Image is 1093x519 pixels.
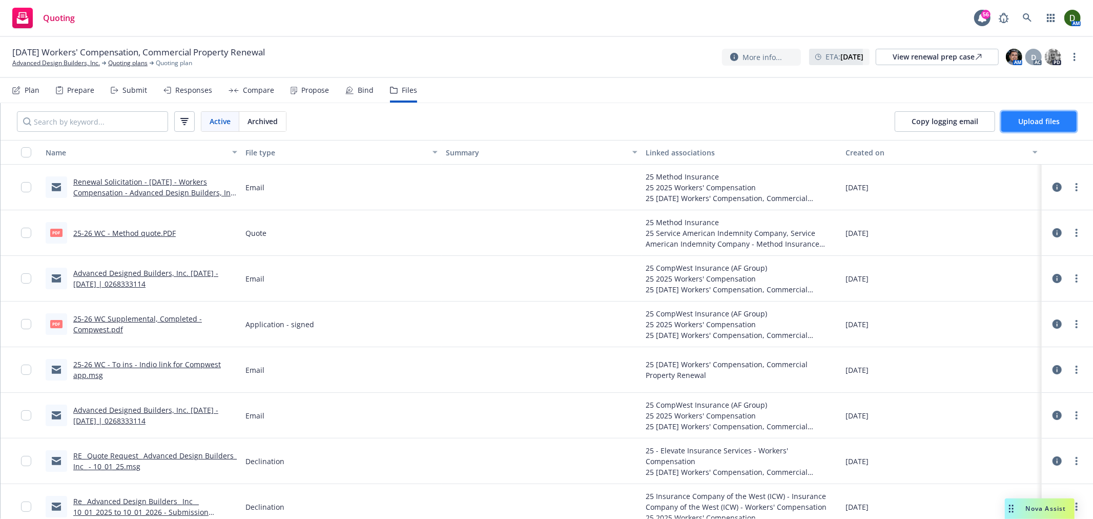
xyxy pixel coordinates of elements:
div: File type [245,147,426,158]
input: Toggle Row Selected [21,456,31,466]
input: Toggle Row Selected [21,182,31,192]
a: Advanced Design Builders, Inc. [12,58,100,68]
div: 25 2025 Workers' Compensation [646,273,837,284]
div: 25 [DATE] Workers' Compensation, Commercial Property Renewal [646,359,837,381]
input: Toggle Row Selected [21,365,31,375]
input: Toggle Row Selected [21,410,31,421]
div: 25 [DATE] Workers' Compensation, Commercial Property Renewal [646,330,837,341]
span: Declination [245,456,284,467]
span: [DATE] [846,228,869,238]
input: Toggle Row Selected [21,319,31,329]
a: more [1070,272,1083,285]
a: more [1070,409,1083,422]
img: photo [1006,49,1022,65]
a: Search [1017,8,1038,28]
div: Bind [358,86,374,94]
input: Select all [21,147,31,157]
span: [DATE] [846,502,869,512]
div: 25 CompWest Insurance (AF Group) [646,308,837,319]
button: Upload files [1001,111,1077,132]
span: [DATE] [846,273,869,284]
span: Quote [245,228,266,238]
button: More info... [722,49,801,66]
div: 25 2025 Workers' Compensation [646,410,837,421]
div: Linked associations [646,147,837,158]
input: Toggle Row Selected [21,273,31,284]
button: Name [42,140,241,165]
span: Nova Assist [1026,504,1066,513]
div: Summary [446,147,626,158]
a: Quoting plans [108,58,148,68]
div: 25 2025 Workers' Compensation [646,319,837,330]
div: View renewal prep case [893,49,982,65]
span: Archived [248,116,278,127]
span: Email [245,182,264,193]
a: more [1070,364,1083,376]
span: Application - signed [245,319,314,330]
button: File type [241,140,441,165]
div: 25 Method Insurance [646,171,837,182]
div: 25 [DATE] Workers' Compensation, Commercial Property Renewal [646,467,837,477]
a: more [1070,455,1083,467]
div: 25 [DATE] Workers' Compensation, Commercial Property Renewal [646,284,837,295]
a: more [1070,501,1083,513]
a: Renewal Solicitation - [DATE] - Workers Compensation - Advanced Design Builders, Inc. - Newfront ... [73,177,236,208]
span: [DATE] [846,456,869,467]
span: More info... [743,52,782,63]
a: more [1070,181,1083,193]
a: 25-26 WC - To ins - Indio link for Compwest app.msg [73,360,221,380]
a: View renewal prep case [876,49,999,65]
div: 25 [DATE] Workers' Compensation, Commercial Property Renewal [646,421,837,432]
span: [DATE] [846,182,869,193]
input: Search by keyword... [17,111,168,132]
a: more [1070,227,1083,239]
div: Compare [243,86,274,94]
span: Email [245,365,264,375]
a: Quoting [8,4,79,32]
div: Propose [301,86,329,94]
a: more [1068,51,1081,63]
div: 25 - Elevate Insurance Services - Workers' Compensation [646,445,837,467]
div: 25 2025 Workers' Compensation [646,182,837,193]
span: D [1031,52,1036,63]
div: Submit [122,86,147,94]
div: 25 CompWest Insurance (AF Group) [646,263,837,273]
span: pdf [50,320,63,328]
div: 25 [DATE] Workers' Compensation, Commercial Property Renewal [646,193,837,204]
div: Prepare [67,86,94,94]
span: Quoting plan [156,58,192,68]
div: 25 Method Insurance [646,217,837,228]
input: Toggle Row Selected [21,502,31,512]
span: Email [245,410,264,421]
span: Upload files [1018,116,1060,126]
span: [DATE] [846,410,869,421]
strong: [DATE] [840,52,863,62]
div: 25 Service American Indemnity Company, Service American Indemnity Company - Method Insurance [646,228,837,249]
button: Nova Assist [1005,498,1075,519]
span: Email [245,273,264,284]
span: Active [210,116,231,127]
span: ETA : [826,51,863,62]
a: Advanced Designed Builders, Inc. [DATE] - [DATE] | 0268333114 [73,405,218,426]
div: Responses [175,86,212,94]
span: PDF [50,229,63,236]
div: 25 CompWest Insurance (AF Group) [646,400,837,410]
a: RE_ Quote Request_ Advanced Design Builders_ Inc_ - 10_01_25.msg [73,451,237,471]
a: 25-26 WC - Method quote.PDF [73,228,176,238]
button: Created on [842,140,1042,165]
span: [DATE] Workers' Compensation, Commercial Property Renewal [12,46,265,58]
img: photo [1045,49,1061,65]
div: Files [402,86,417,94]
button: Linked associations [642,140,841,165]
div: 56 [981,10,991,19]
a: more [1070,318,1083,330]
span: Copy logging email [912,116,978,126]
div: Created on [846,147,1026,158]
a: Report a Bug [994,8,1014,28]
span: Quoting [43,14,75,22]
input: Toggle Row Selected [21,228,31,238]
div: Plan [25,86,39,94]
img: photo [1064,10,1081,26]
button: Copy logging email [895,111,995,132]
div: Drag to move [1005,498,1018,519]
